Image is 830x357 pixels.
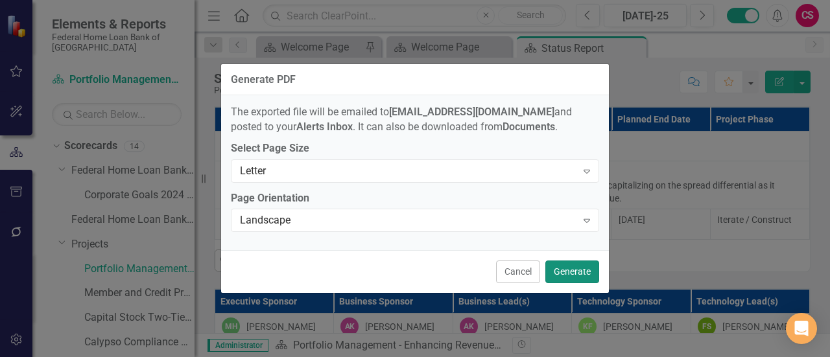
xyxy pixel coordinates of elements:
[240,213,576,228] div: Landscape
[545,260,599,283] button: Generate
[389,106,554,118] strong: [EMAIL_ADDRESS][DOMAIN_NAME]
[296,121,353,133] strong: Alerts Inbox
[231,74,296,86] div: Generate PDF
[503,121,555,133] strong: Documents
[231,106,572,133] span: The exported file will be emailed to and posted to your . It can also be downloaded from .
[786,313,817,344] div: Open Intercom Messenger
[231,141,599,156] label: Select Page Size
[240,163,576,178] div: Letter
[496,260,540,283] button: Cancel
[231,191,599,206] label: Page Orientation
